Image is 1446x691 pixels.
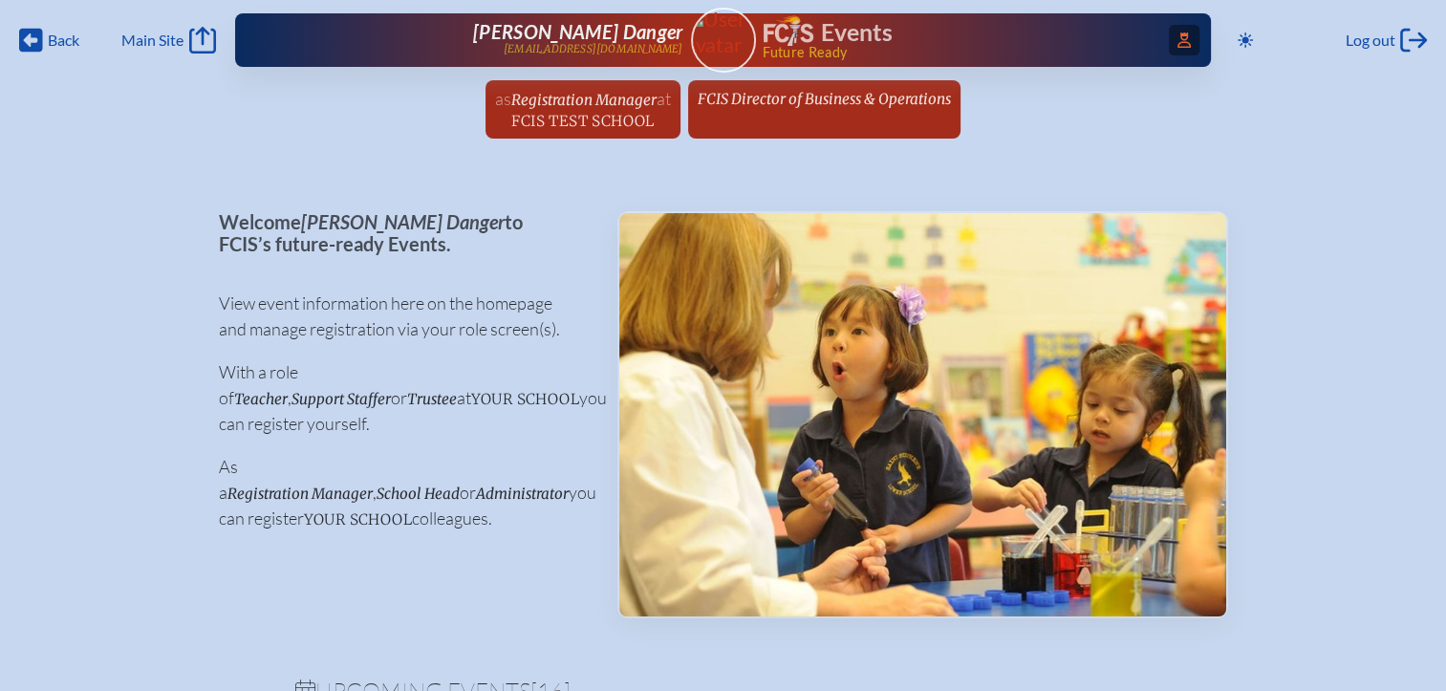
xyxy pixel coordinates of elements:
[762,46,1150,59] span: Future Ready
[495,88,511,109] span: as
[619,213,1226,616] img: Events
[227,485,373,503] span: Registration Manager
[219,359,587,437] p: With a role of , or at you can register yourself.
[48,31,79,50] span: Back
[691,8,756,73] a: User Avatar
[657,88,671,109] span: at
[473,20,682,43] span: [PERSON_NAME] Danger
[487,80,679,139] a: asRegistration ManageratFCIS Test School
[764,15,1151,59] div: FCIS Events — Future ready
[471,390,579,408] span: your school
[377,485,460,503] span: School Head
[304,510,412,529] span: your school
[291,390,391,408] span: Support Staffer
[690,80,959,117] a: FCIS Director of Business & Operations
[476,485,569,503] span: Administrator
[698,90,951,108] span: FCIS Director of Business & Operations
[234,390,288,408] span: Teacher
[121,31,183,50] span: Main Site
[504,43,683,55] p: [EMAIL_ADDRESS][DOMAIN_NAME]
[121,27,215,54] a: Main Site
[301,210,505,233] span: [PERSON_NAME] Danger
[219,211,587,254] p: Welcome to FCIS’s future-ready Events.
[511,91,657,109] span: Registration Manager
[511,112,654,130] span: FCIS Test School
[219,291,587,342] p: View event information here on the homepage and manage registration via your role screen(s).
[296,21,683,59] a: [PERSON_NAME] Danger[EMAIL_ADDRESS][DOMAIN_NAME]
[1346,31,1395,50] span: Log out
[407,390,457,408] span: Trustee
[682,7,764,57] img: User Avatar
[219,454,587,531] p: As a , or you can register colleagues.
